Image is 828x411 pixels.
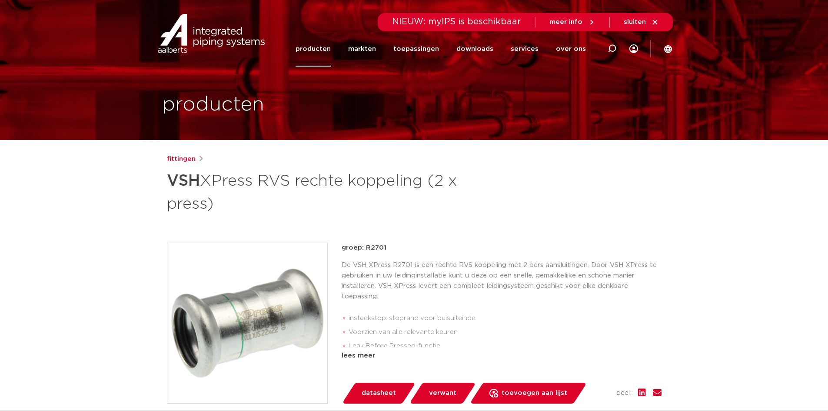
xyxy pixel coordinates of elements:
[349,325,662,339] li: Voorzien van alle relevante keuren
[167,243,327,403] img: Product Image for VSH XPress RVS rechte koppeling (2 x press)
[362,386,396,400] span: datasheet
[502,386,567,400] span: toevoegen aan lijst
[629,31,638,67] div: my IPS
[549,18,595,26] a: meer info
[349,311,662,325] li: insteekstop: stoprand voor buisuiteinde
[429,386,456,400] span: verwant
[511,31,539,67] a: services
[349,339,662,353] li: Leak Before Pressed-functie
[624,18,659,26] a: sluiten
[409,383,476,404] a: verwant
[456,31,493,67] a: downloads
[624,19,646,25] span: sluiten
[167,154,196,164] a: fittingen
[556,31,586,67] a: over ons
[342,383,416,404] a: datasheet
[549,19,582,25] span: meer info
[393,31,439,67] a: toepassingen
[296,31,331,67] a: producten
[296,31,586,67] nav: Menu
[348,31,376,67] a: markten
[167,168,493,215] h1: XPress RVS rechte koppeling (2 x press)
[342,260,662,302] p: De VSH XPress R2701 is een rechte RVS koppeling met 2 pers aansluitingen. Door VSH XPress te gebr...
[342,351,662,361] div: lees meer
[342,243,662,253] p: groep: R2701
[616,388,631,398] span: deel:
[162,91,264,119] h1: producten
[392,17,521,26] span: NIEUW: myIPS is beschikbaar
[167,173,200,189] strong: VSH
